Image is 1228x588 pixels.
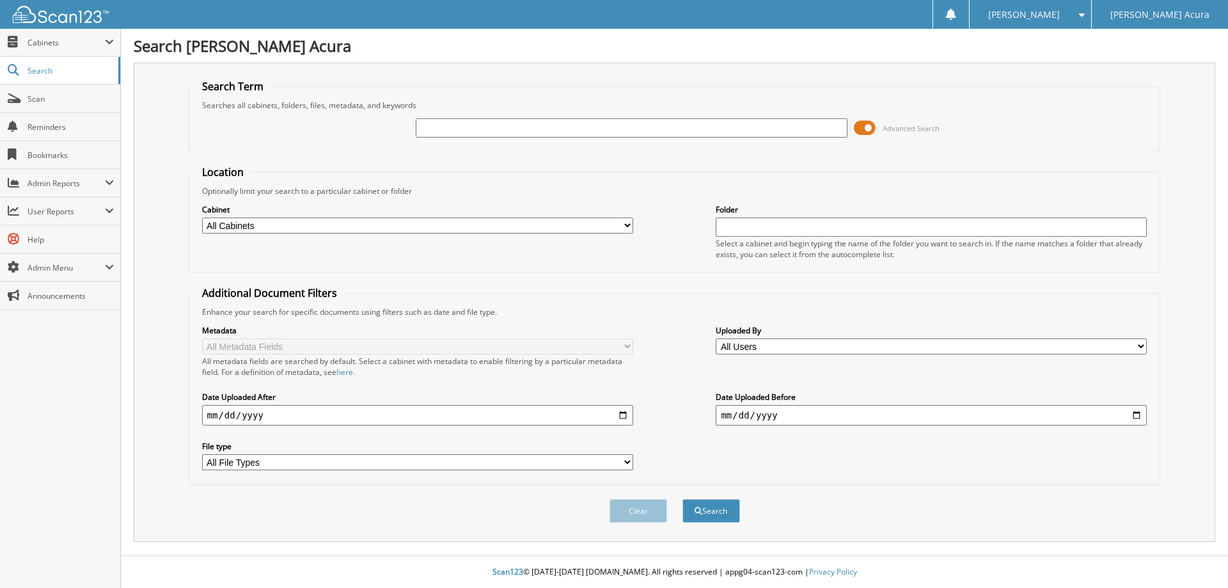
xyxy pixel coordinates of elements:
[1110,11,1209,19] span: [PERSON_NAME] Acura
[492,566,523,577] span: Scan123
[202,325,633,336] label: Metadata
[716,405,1147,425] input: end
[196,306,1154,317] div: Enhance your search for specific documents using filters such as date and file type.
[28,178,105,189] span: Admin Reports
[716,392,1147,402] label: Date Uploaded Before
[988,11,1060,19] span: [PERSON_NAME]
[202,356,633,377] div: All metadata fields are searched by default. Select a cabinet with metadata to enable filtering b...
[13,6,109,23] img: scan123-logo-white.svg
[28,37,105,48] span: Cabinets
[809,566,857,577] a: Privacy Policy
[121,557,1228,588] div: © [DATE]-[DATE] [DOMAIN_NAME]. All rights reserved | appg04-scan123-com |
[196,286,343,300] legend: Additional Document Filters
[336,367,353,377] a: here
[202,204,633,215] label: Cabinet
[28,206,105,217] span: User Reports
[202,441,633,452] label: File type
[883,123,940,133] span: Advanced Search
[28,150,114,161] span: Bookmarks
[196,79,270,93] legend: Search Term
[610,499,667,523] button: Clear
[716,204,1147,215] label: Folder
[196,165,250,179] legend: Location
[28,290,114,301] span: Announcements
[202,405,633,425] input: start
[716,325,1147,336] label: Uploaded By
[28,93,114,104] span: Scan
[196,100,1154,111] div: Searches all cabinets, folders, files, metadata, and keywords
[134,35,1215,56] h1: Search [PERSON_NAME] Acura
[682,499,740,523] button: Search
[716,238,1147,260] div: Select a cabinet and begin typing the name of the folder you want to search in. If the name match...
[28,262,105,273] span: Admin Menu
[28,65,112,76] span: Search
[28,122,114,132] span: Reminders
[196,186,1154,196] div: Optionally limit your search to a particular cabinet or folder
[202,392,633,402] label: Date Uploaded After
[28,234,114,245] span: Help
